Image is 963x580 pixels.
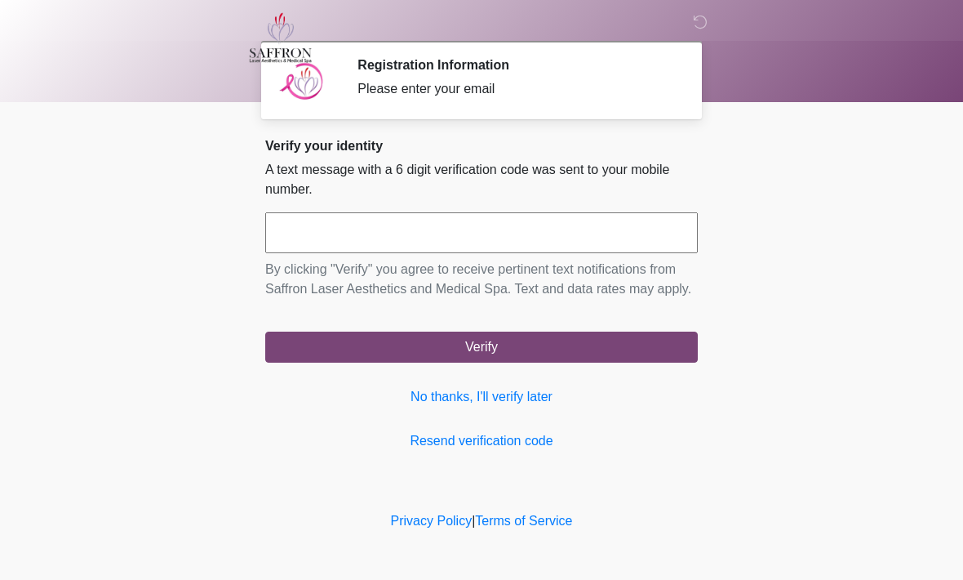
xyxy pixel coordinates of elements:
[265,431,698,451] a: Resend verification code
[265,138,698,154] h2: Verify your identity
[249,12,313,63] img: Saffron Laser Aesthetics and Medical Spa Logo
[265,387,698,407] a: No thanks, I'll verify later
[277,57,326,106] img: Agent Avatar
[265,160,698,199] p: A text message with a 6 digit verification code was sent to your mobile number.
[391,514,473,528] a: Privacy Policy
[265,260,698,299] p: By clicking "Verify" you agree to receive pertinent text notifications from Saffron Laser Aesthet...
[357,79,673,99] div: Please enter your email
[265,332,698,363] button: Verify
[475,514,572,528] a: Terms of Service
[472,514,475,528] a: |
